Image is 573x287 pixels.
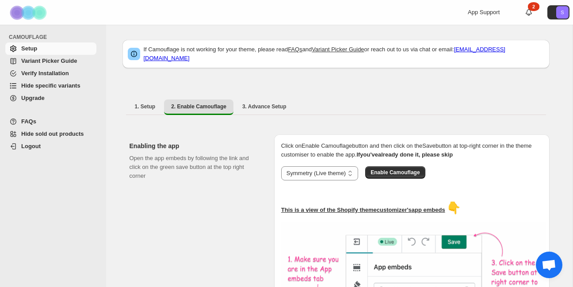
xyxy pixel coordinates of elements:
[365,166,425,179] button: Enable Camouflage
[5,80,96,92] a: Hide specific variants
[21,95,45,101] span: Upgrade
[5,128,96,140] a: Hide sold out products
[21,82,80,89] span: Hide specific variants
[21,118,36,125] span: FAQs
[171,103,226,110] span: 2. Enable Camouflage
[312,46,364,53] a: Variant Picker Guide
[5,42,96,55] a: Setup
[130,142,260,150] h2: Enabling the app
[21,57,77,64] span: Variant Picker Guide
[135,103,156,110] span: 1. Setup
[281,207,445,213] u: This is a view of the Shopify theme customizer's app embeds
[144,45,544,63] p: If Camouflage is not working for your theme, please read and or reach out to us via chat or email:
[21,130,84,137] span: Hide sold out products
[561,10,564,15] text: S
[5,92,96,104] a: Upgrade
[5,55,96,67] a: Variant Picker Guide
[528,2,539,11] div: 2
[468,9,500,15] span: App Support
[524,8,533,17] a: 2
[9,34,100,41] span: CAMOUFLAGE
[7,0,51,25] img: Camouflage
[5,140,96,153] a: Logout
[242,103,286,110] span: 3. Advance Setup
[371,169,420,176] span: Enable Camouflage
[288,46,302,53] a: FAQs
[356,151,453,158] b: If you've already done it, please skip
[21,45,37,52] span: Setup
[447,201,461,214] span: 👇
[5,67,96,80] a: Verify Installation
[556,6,569,19] span: Avatar with initials S
[536,252,562,278] div: Open chat
[5,115,96,128] a: FAQs
[365,169,425,176] a: Enable Camouflage
[21,143,41,149] span: Logout
[547,5,569,19] button: Avatar with initials S
[281,142,542,159] p: Click on Enable Camouflage button and then click on the Save button at top-right corner in the th...
[21,70,69,77] span: Verify Installation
